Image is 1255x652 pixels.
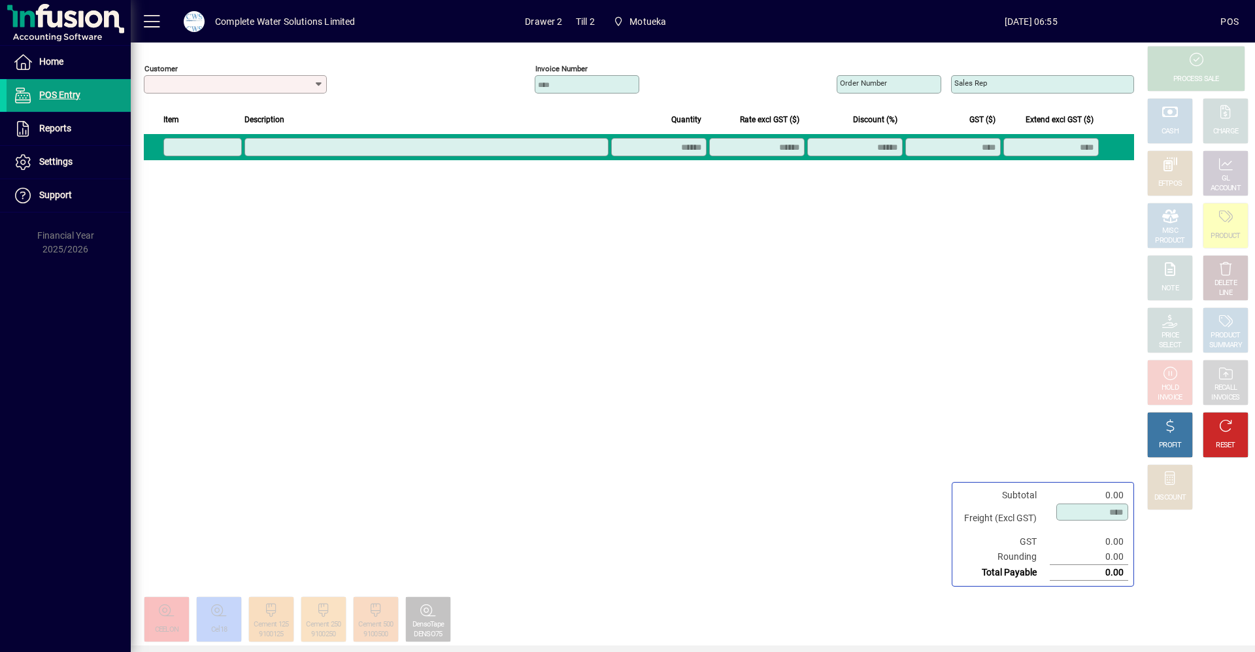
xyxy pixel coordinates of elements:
div: CHARGE [1213,127,1239,137]
span: Settings [39,156,73,167]
span: Extend excl GST ($) [1026,112,1094,127]
span: Support [39,190,72,200]
a: Settings [7,146,131,179]
span: GST ($) [969,112,996,127]
div: LINE [1219,288,1232,298]
div: SUMMARY [1209,341,1242,351]
div: PRODUCT [1211,331,1240,341]
span: Home [39,56,63,67]
div: Cel18 [211,625,227,635]
a: Support [7,179,131,212]
span: Reports [39,123,71,133]
span: Description [244,112,284,127]
span: [DATE] 06:55 [841,11,1220,32]
div: Cement 250 [306,620,341,630]
span: Rate excl GST ($) [740,112,799,127]
div: RECALL [1214,383,1237,393]
td: 0.00 [1050,549,1128,565]
span: Till 2 [576,11,595,32]
div: DENSO75 [414,630,442,640]
div: HOLD [1162,383,1179,393]
div: Cement 125 [254,620,288,630]
div: POS [1220,11,1239,32]
div: CASH [1162,127,1179,137]
span: Drawer 2 [525,11,562,32]
span: POS Entry [39,90,80,100]
span: Motueka [608,10,672,33]
span: Quantity [671,112,701,127]
td: 0.00 [1050,534,1128,549]
mat-label: Order number [840,78,887,88]
div: INVOICES [1211,393,1239,403]
div: PRICE [1162,331,1179,341]
td: Total Payable [958,565,1050,581]
div: 9100500 [363,630,388,640]
a: Home [7,46,131,78]
div: PRODUCT [1211,232,1240,241]
div: DISCOUNT [1154,493,1186,503]
div: Complete Water Solutions Limited [215,11,356,32]
span: Motueka [629,11,666,32]
div: CEELON [155,625,179,635]
div: PRODUCT [1155,236,1184,246]
div: SELECT [1159,341,1182,351]
div: GL [1222,174,1230,184]
td: 0.00 [1050,565,1128,581]
div: RESET [1216,441,1235,451]
div: PROCESS SALE [1173,75,1219,84]
span: Discount (%) [853,112,897,127]
div: 9100125 [259,630,283,640]
div: MISC [1162,226,1178,236]
div: 9100250 [311,630,335,640]
td: Freight (Excl GST) [958,503,1050,534]
a: Reports [7,112,131,145]
mat-label: Customer [144,64,178,73]
div: ACCOUNT [1211,184,1241,194]
div: DELETE [1214,279,1237,288]
mat-label: Sales rep [954,78,987,88]
div: DensoTape [412,620,444,630]
button: Profile [173,10,215,33]
span: Item [163,112,179,127]
td: GST [958,534,1050,549]
td: 0.00 [1050,488,1128,503]
div: Cement 500 [358,620,393,630]
td: Subtotal [958,488,1050,503]
div: INVOICE [1158,393,1182,403]
div: EFTPOS [1158,179,1182,189]
div: NOTE [1162,284,1179,294]
div: PROFIT [1159,441,1181,451]
td: Rounding [958,549,1050,565]
mat-label: Invoice number [535,64,588,73]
